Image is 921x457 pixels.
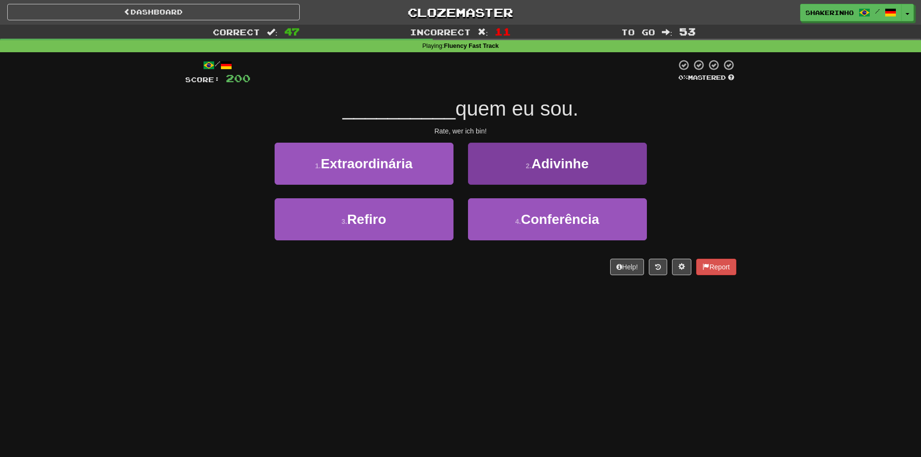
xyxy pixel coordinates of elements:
span: 47 [284,26,300,37]
small: 4 . [515,218,521,225]
span: Extraordinária [321,156,412,171]
span: __________ [342,97,455,120]
small: 2 . [526,162,532,170]
button: Report [696,259,736,275]
span: : [267,28,278,36]
span: : [478,28,488,36]
span: 11 [495,26,511,37]
button: 3.Refiro [275,198,453,240]
span: quem eu sou. [455,97,579,120]
a: Dashboard [7,4,300,20]
span: 53 [679,26,696,37]
span: Refiro [347,212,386,227]
small: 3 . [341,218,347,225]
span: Correct [213,27,260,37]
button: 4.Conferência [468,198,647,240]
strong: Fluency Fast Track [444,43,498,49]
small: 1 . [315,162,321,170]
span: Conferência [521,212,599,227]
span: Incorrect [410,27,471,37]
span: Score: [185,75,220,84]
button: Help! [610,259,644,275]
span: / [875,8,880,15]
button: Round history (alt+y) [649,259,667,275]
a: Clozemaster [314,4,607,21]
div: / [185,59,250,71]
span: To go [621,27,655,37]
span: Adivinhe [531,156,588,171]
button: 2.Adivinhe [468,143,647,185]
div: Rate, wer ich bin! [185,126,736,136]
span: : [662,28,672,36]
div: Mastered [676,74,736,82]
span: 200 [226,72,250,84]
span: 0 % [678,74,688,81]
span: shakerinho [805,8,854,17]
a: shakerinho / [800,4,902,21]
button: 1.Extraordinária [275,143,453,185]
